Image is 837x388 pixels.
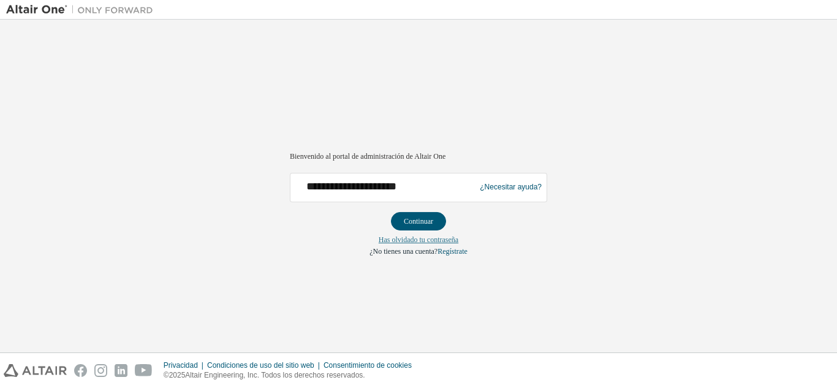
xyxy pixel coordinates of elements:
[437,247,468,256] a: Regístrate
[164,371,169,379] font: ©
[391,212,446,230] button: Continuar
[74,364,87,377] img: facebook.svg
[169,371,186,379] font: 2025
[379,235,458,244] font: Has olvidado tu contraseña
[480,187,542,188] a: ¿Necesitar ayuda?
[290,152,445,161] font: Bienvenido al portal de administración de Altair One
[185,371,365,379] font: Altair Engineering, Inc. Todos los derechos reservados.
[6,4,159,16] img: Altair Uno
[115,364,127,377] img: linkedin.svg
[404,217,433,226] font: Continuar
[207,361,314,370] font: Condiciones de uso del sitio web
[480,183,542,191] font: ¿Necesitar ayuda?
[164,361,198,370] font: Privacidad
[135,364,153,377] img: youtube.svg
[324,361,412,370] font: Consentimiento de cookies
[4,364,67,377] img: altair_logo.svg
[369,247,437,256] font: ¿No tienes una cuenta?
[94,364,107,377] img: instagram.svg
